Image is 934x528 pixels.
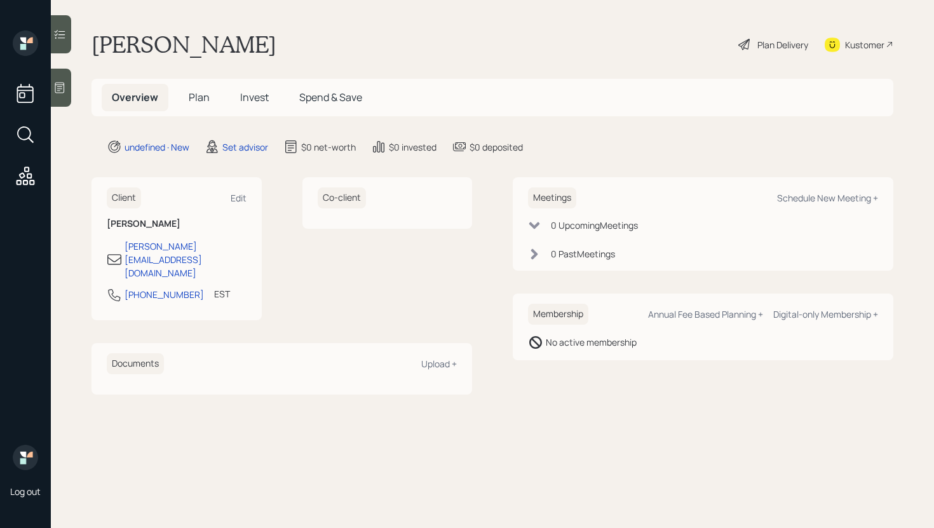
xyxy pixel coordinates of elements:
span: Spend & Save [299,90,362,104]
span: Plan [189,90,210,104]
div: undefined · New [125,140,189,154]
div: Digital-only Membership + [773,308,878,320]
img: retirable_logo.png [13,445,38,470]
h6: Membership [528,304,588,325]
div: Set advisor [222,140,268,154]
h6: Meetings [528,187,576,208]
div: [PHONE_NUMBER] [125,288,204,301]
div: Kustomer [845,38,884,51]
div: 0 Upcoming Meeting s [551,219,638,232]
h1: [PERSON_NAME] [91,30,276,58]
h6: Documents [107,353,164,374]
h6: Client [107,187,141,208]
span: Invest [240,90,269,104]
div: No active membership [546,335,637,349]
div: $0 invested [389,140,437,154]
div: $0 deposited [470,140,523,154]
div: $0 net-worth [301,140,356,154]
h6: Co-client [318,187,366,208]
div: Annual Fee Based Planning + [648,308,763,320]
div: Upload + [421,358,457,370]
div: Schedule New Meeting + [777,192,878,204]
div: Log out [10,485,41,498]
h6: [PERSON_NAME] [107,219,247,229]
div: Plan Delivery [757,38,808,51]
div: [PERSON_NAME][EMAIL_ADDRESS][DOMAIN_NAME] [125,240,247,280]
div: Edit [231,192,247,204]
span: Overview [112,90,158,104]
div: EST [214,287,230,301]
div: 0 Past Meeting s [551,247,615,261]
